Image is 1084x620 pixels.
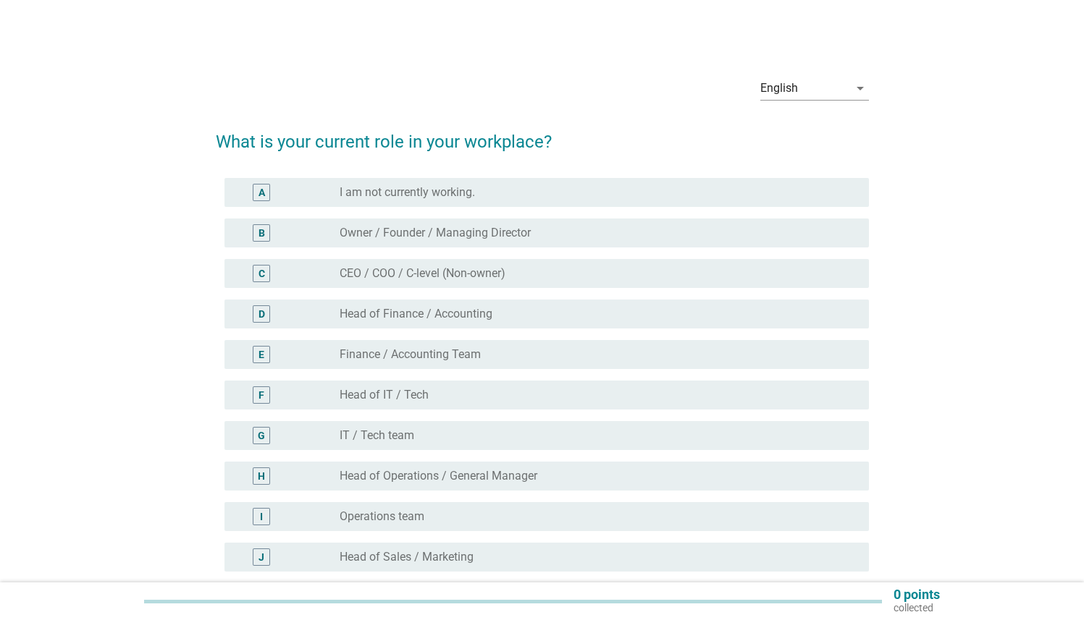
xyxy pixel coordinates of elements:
[852,80,869,97] i: arrow_drop_down
[340,509,424,524] label: Operations team
[258,428,265,443] div: G
[340,266,505,281] label: CEO / COO / C-level (Non-owner)
[260,509,263,525] div: I
[340,550,474,564] label: Head of Sales / Marketing
[894,588,940,601] p: 0 points
[340,347,481,362] label: Finance / Accounting Team
[340,307,492,321] label: Head of Finance / Accounting
[259,550,264,565] div: J
[340,388,429,402] label: Head of IT / Tech
[340,185,475,200] label: I am not currently working.
[259,307,265,322] div: D
[259,266,265,281] div: C
[340,428,414,443] label: IT / Tech team
[216,114,869,155] h2: What is your current role in your workplace?
[894,601,940,614] p: collected
[340,469,537,483] label: Head of Operations / General Manager
[760,82,798,95] div: English
[340,226,531,240] label: Owner / Founder / Managing Director
[259,347,264,362] div: E
[259,185,265,200] div: A
[259,226,265,241] div: B
[258,469,265,484] div: H
[259,388,264,403] div: F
